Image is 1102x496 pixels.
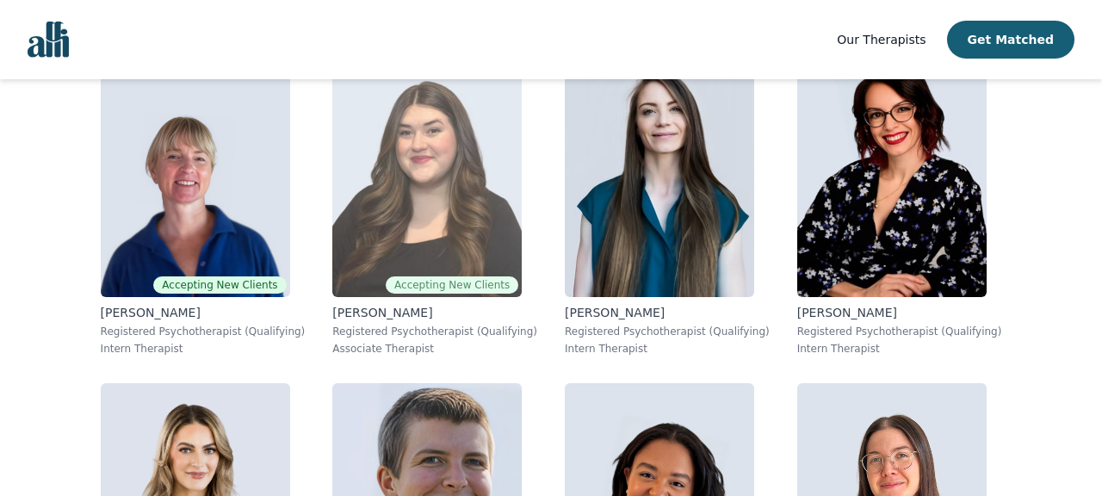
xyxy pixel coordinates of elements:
a: Nadine_Coleman[PERSON_NAME]Registered Psychotherapist (Qualifying)Intern Therapist [783,35,1016,369]
img: Nadine_Coleman [797,49,987,297]
p: [PERSON_NAME] [101,304,306,321]
p: Intern Therapist [565,342,770,356]
span: Accepting New Clients [153,276,286,294]
p: Registered Psychotherapist (Qualifying) [565,325,770,338]
img: Heather_Barker [101,49,290,297]
p: [PERSON_NAME] [332,304,537,321]
a: Olivia_SnowAccepting New Clients[PERSON_NAME]Registered Psychotherapist (Qualifying)Associate The... [319,35,551,369]
a: Our Therapists [837,29,926,50]
p: Intern Therapist [101,342,306,356]
span: Our Therapists [837,33,926,46]
span: Accepting New Clients [386,276,518,294]
button: Get Matched [947,21,1074,59]
p: Intern Therapist [797,342,1002,356]
img: Olivia_Snow [332,49,522,297]
a: Heather_BarkerAccepting New Clients[PERSON_NAME]Registered Psychotherapist (Qualifying)Intern The... [87,35,319,369]
a: Alexia_Jones[PERSON_NAME]Registered Psychotherapist (Qualifying)Intern Therapist [551,35,783,369]
p: Registered Psychotherapist (Qualifying) [332,325,537,338]
p: [PERSON_NAME] [797,304,1002,321]
img: alli logo [28,22,69,58]
p: Registered Psychotherapist (Qualifying) [101,325,306,338]
img: Alexia_Jones [565,49,754,297]
p: [PERSON_NAME] [565,304,770,321]
p: Associate Therapist [332,342,537,356]
p: Registered Psychotherapist (Qualifying) [797,325,1002,338]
